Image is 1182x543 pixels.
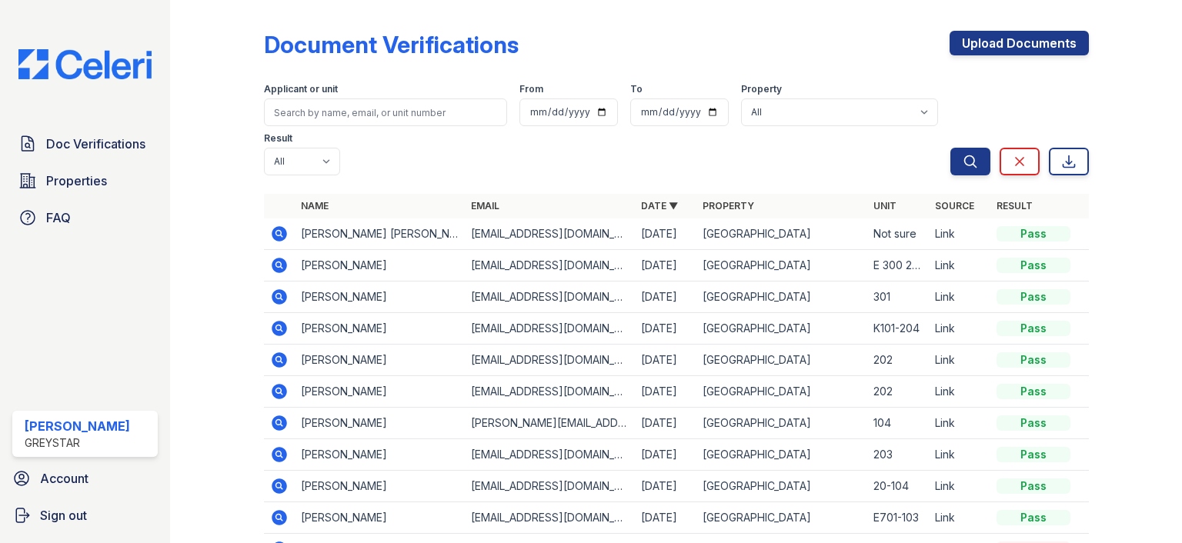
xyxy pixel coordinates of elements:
[46,208,71,227] span: FAQ
[465,439,635,471] td: [EMAIL_ADDRESS][DOMAIN_NAME]
[641,200,678,212] a: Date ▼
[465,250,635,281] td: [EMAIL_ADDRESS][DOMAIN_NAME]
[295,376,465,408] td: [PERSON_NAME]
[997,384,1070,399] div: Pass
[997,321,1070,336] div: Pass
[264,132,292,145] label: Result
[465,345,635,376] td: [EMAIL_ADDRESS][DOMAIN_NAME]
[519,83,543,95] label: From
[997,258,1070,273] div: Pass
[635,439,696,471] td: [DATE]
[264,31,519,58] div: Document Verifications
[867,281,929,313] td: 301
[929,471,990,502] td: Link
[465,218,635,250] td: [EMAIL_ADDRESS][DOMAIN_NAME]
[295,313,465,345] td: [PERSON_NAME]
[295,250,465,281] td: [PERSON_NAME]
[929,250,990,281] td: Link
[929,376,990,408] td: Link
[867,439,929,471] td: 203
[696,218,866,250] td: [GEOGRAPHIC_DATA]
[867,313,929,345] td: K101-204
[696,313,866,345] td: [GEOGRAPHIC_DATA]
[997,415,1070,431] div: Pass
[295,281,465,313] td: [PERSON_NAME]
[929,281,990,313] td: Link
[40,506,87,525] span: Sign out
[935,200,974,212] a: Source
[295,408,465,439] td: [PERSON_NAME]
[696,408,866,439] td: [GEOGRAPHIC_DATA]
[295,345,465,376] td: [PERSON_NAME]
[635,502,696,534] td: [DATE]
[264,83,338,95] label: Applicant or unit
[997,289,1070,305] div: Pass
[929,218,990,250] td: Link
[997,352,1070,368] div: Pass
[25,435,130,451] div: Greystar
[635,376,696,408] td: [DATE]
[465,281,635,313] td: [EMAIL_ADDRESS][DOMAIN_NAME]
[741,83,782,95] label: Property
[635,281,696,313] td: [DATE]
[873,200,897,212] a: Unit
[696,502,866,534] td: [GEOGRAPHIC_DATA]
[696,439,866,471] td: [GEOGRAPHIC_DATA]
[997,478,1070,494] div: Pass
[635,313,696,345] td: [DATE]
[6,463,164,494] a: Account
[46,172,107,190] span: Properties
[465,313,635,345] td: [EMAIL_ADDRESS][DOMAIN_NAME]
[465,471,635,502] td: [EMAIL_ADDRESS][DOMAIN_NAME]
[867,471,929,502] td: 20-104
[867,502,929,534] td: E701-103
[867,345,929,376] td: 202
[465,502,635,534] td: [EMAIL_ADDRESS][DOMAIN_NAME]
[997,226,1070,242] div: Pass
[40,469,88,488] span: Account
[696,345,866,376] td: [GEOGRAPHIC_DATA]
[6,49,164,79] img: CE_Logo_Blue-a8612792a0a2168367f1c8372b55b34899dd931a85d93a1a3d3e32e68fde9ad4.png
[696,376,866,408] td: [GEOGRAPHIC_DATA]
[295,218,465,250] td: [PERSON_NAME] [PERSON_NAME]
[997,510,1070,525] div: Pass
[635,408,696,439] td: [DATE]
[703,200,754,212] a: Property
[465,408,635,439] td: [PERSON_NAME][EMAIL_ADDRESS][DOMAIN_NAME]
[635,250,696,281] td: [DATE]
[635,345,696,376] td: [DATE]
[12,128,158,159] a: Doc Verifications
[295,439,465,471] td: [PERSON_NAME]
[635,218,696,250] td: [DATE]
[696,471,866,502] td: [GEOGRAPHIC_DATA]
[471,200,499,212] a: Email
[929,408,990,439] td: Link
[6,500,164,531] a: Sign out
[465,376,635,408] td: [EMAIL_ADDRESS][DOMAIN_NAME]
[696,250,866,281] td: [GEOGRAPHIC_DATA]
[46,135,145,153] span: Doc Verifications
[929,502,990,534] td: Link
[295,502,465,534] td: [PERSON_NAME]
[264,98,507,126] input: Search by name, email, or unit number
[295,471,465,502] td: [PERSON_NAME]
[12,165,158,196] a: Properties
[867,250,929,281] td: E 300 204
[696,281,866,313] td: [GEOGRAPHIC_DATA]
[929,439,990,471] td: Link
[867,218,929,250] td: Not sure
[997,200,1033,212] a: Result
[867,376,929,408] td: 202
[12,202,158,233] a: FAQ
[929,313,990,345] td: Link
[867,408,929,439] td: 104
[950,31,1089,55] a: Upload Documents
[25,417,130,435] div: [PERSON_NAME]
[301,200,329,212] a: Name
[997,447,1070,462] div: Pass
[630,83,643,95] label: To
[929,345,990,376] td: Link
[635,471,696,502] td: [DATE]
